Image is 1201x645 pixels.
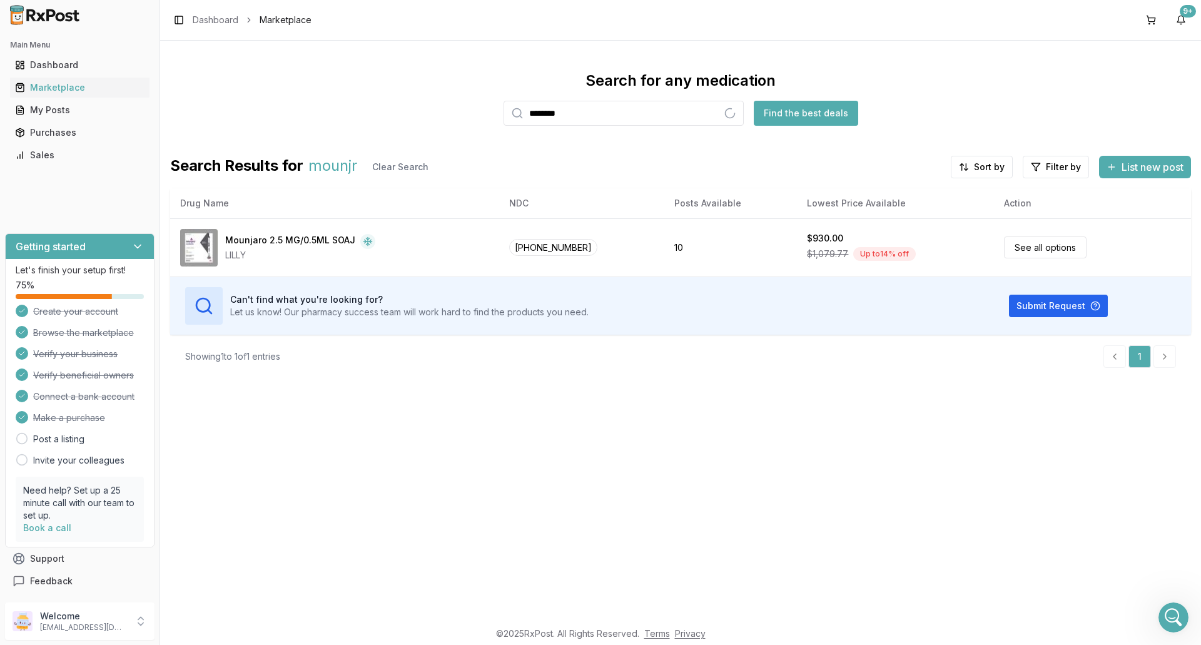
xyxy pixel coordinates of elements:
[230,306,589,318] p: Let us know! Our pharmacy success team will work hard to find the products you need.
[1099,162,1191,175] a: List new post
[20,329,94,342] div: How many breo?
[1099,156,1191,178] button: List new post
[33,433,84,445] a: Post a listing
[196,5,220,29] button: Home
[59,410,69,420] button: Gif picker
[10,81,240,119] div: JEFFREY says…
[170,188,499,218] th: Drug Name
[220,5,242,28] div: Close
[40,610,127,622] p: Welcome
[10,322,240,359] div: Manuel says…
[1009,295,1108,317] button: Submit Request
[8,5,32,29] button: go back
[19,410,29,420] button: Upload attachment
[225,249,375,262] div: LILLY
[185,350,280,363] div: Showing 1 to 1 of 1 entries
[797,188,994,218] th: Lowest Price Available
[853,247,916,261] div: Up to 14 % off
[39,410,49,420] button: Emoji picker
[664,188,797,218] th: Posts Available
[55,366,230,390] div: yes please, go ahead and put in our cart
[754,101,858,126] button: Find the best deals
[193,14,312,26] nav: breadcrumb
[10,197,240,235] div: JEFFREY says…
[10,121,149,144] a: Purchases
[215,405,235,425] button: Send a message…
[30,575,73,587] span: Feedback
[23,484,136,522] p: Need help? Set up a 25 minute call with our team to set up.
[40,622,127,632] p: [EMAIL_ADDRESS][DOMAIN_NAME]
[64,205,230,217] div: could you look for Breo 100-25 please
[5,570,155,592] button: Feedback
[33,348,118,360] span: Verify your business
[225,234,355,249] div: Mounjaro 2.5 MG/0.5ML SOAJ
[33,454,124,467] a: Invite your colleagues
[1122,160,1183,175] span: List new post
[45,358,240,398] div: yes please, go ahead and put in our cart
[5,55,155,75] button: Dashboard
[61,6,142,16] h1: [PERSON_NAME]
[5,78,155,98] button: Marketplace
[807,248,848,260] span: $1,079.77
[15,81,144,94] div: Marketplace
[13,611,33,631] img: User avatar
[16,279,34,292] span: 75 %
[10,99,149,121] a: My Posts
[10,358,240,408] div: JEFFREY says…
[362,156,438,178] button: Clear Search
[499,188,664,218] th: NDC
[20,242,195,267] div: I actually might have some and did you still need [MEDICAL_DATA] 160?
[210,81,240,109] div: ok
[220,89,230,101] div: ok
[20,126,195,163] div: ive also contacted the pharmacy we submitted [MEDICAL_DATA] and mounjaro when they are shipping out
[5,145,155,165] button: Sales
[5,5,85,25] img: RxPost Logo
[1180,5,1196,18] div: 9+
[10,180,240,197] div: [DATE]
[807,232,843,245] div: $930.00
[193,14,238,26] a: Dashboard
[10,144,149,166] a: Sales
[33,390,134,403] span: Connect a bank account
[23,522,71,533] a: Book a call
[16,264,144,277] p: Let's finish your setup first!
[5,123,155,143] button: Purchases
[5,100,155,120] button: My Posts
[10,119,240,181] div: Manuel says…
[33,327,134,339] span: Browse the marketplace
[644,628,670,639] a: Terms
[15,104,144,116] div: My Posts
[951,156,1013,178] button: Sort by
[164,284,240,312] div: let me check
[174,292,230,304] div: let me check
[36,7,56,27] img: Profile image for Manuel
[675,628,706,639] a: Privacy
[33,412,105,424] span: Make a purchase
[585,71,776,91] div: Search for any medication
[308,156,357,178] span: mounjr
[10,322,104,349] div: How many breo?
[10,284,240,322] div: JEFFREY says…
[1103,345,1176,368] nav: pagination
[5,547,155,570] button: Support
[170,156,303,178] span: Search Results for
[54,197,240,225] div: could you look for Breo 100-25 please
[1023,156,1089,178] button: Filter by
[10,119,205,171] div: ive also contacted the pharmacy we submitted [MEDICAL_DATA] and mounjaro when they are shipping out
[1046,161,1081,173] span: Filter by
[974,161,1005,173] span: Sort by
[1004,236,1087,258] a: See all options
[180,229,218,267] img: Mounjaro 2.5 MG/0.5ML SOAJ
[1171,10,1191,30] button: 9+
[10,54,149,76] a: Dashboard
[15,149,144,161] div: Sales
[20,3,195,64] div: Still waiting on [MEDICAL_DATA] responses from a couple places and [MEDICAL_DATA] 0.25mg i have b...
[33,369,134,382] span: Verify beneficial owners
[994,188,1191,218] th: Action
[16,239,86,254] h3: Getting started
[1128,345,1151,368] a: 1
[15,126,144,139] div: Purchases
[10,235,205,274] div: I actually might have some and did you still need [MEDICAL_DATA] 160?
[260,14,312,26] span: Marketplace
